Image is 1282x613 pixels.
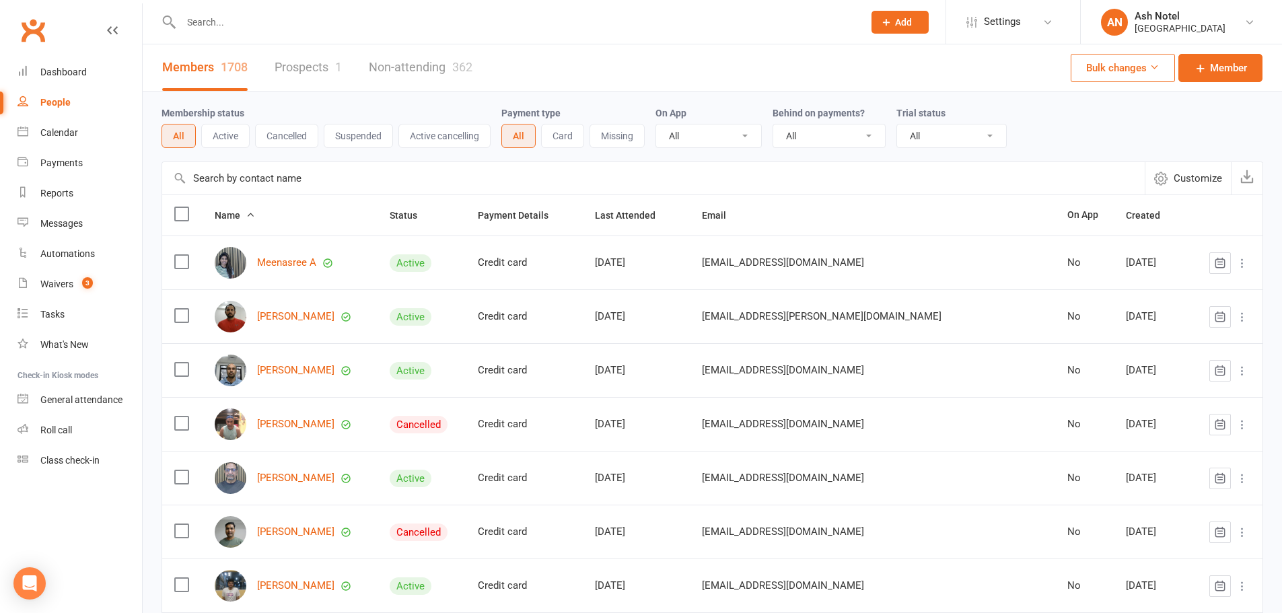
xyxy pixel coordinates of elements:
div: [DATE] [595,472,677,484]
div: Waivers [40,279,73,289]
button: All [501,124,536,148]
div: Active [390,254,431,272]
span: Settings [984,7,1021,37]
div: [DATE] [1126,257,1180,268]
div: Cancelled [390,524,448,541]
div: Credit card [478,311,571,322]
div: Credit card [478,419,571,430]
div: Cancelled [390,416,448,433]
a: [PERSON_NAME] [257,580,334,591]
a: Prospects1 [275,44,342,91]
a: [PERSON_NAME] [257,365,334,376]
th: On App [1055,195,1114,236]
span: [EMAIL_ADDRESS][DOMAIN_NAME] [702,357,864,383]
a: Clubworx [16,13,50,47]
button: Status [390,207,432,223]
div: No [1067,472,1102,484]
div: [DATE] [1126,580,1180,591]
div: No [1067,580,1102,591]
a: Messages [17,209,142,239]
a: Member [1178,54,1262,82]
a: Calendar [17,118,142,148]
div: Credit card [478,257,571,268]
div: Reports [40,188,73,199]
input: Search... [177,13,854,32]
div: People [40,97,71,108]
button: Suspended [324,124,393,148]
button: Add [871,11,929,34]
label: On App [655,108,686,118]
span: [EMAIL_ADDRESS][DOMAIN_NAME] [702,465,864,491]
label: Membership status [162,108,244,118]
div: 1708 [221,60,248,74]
img: Manoj [215,516,246,548]
button: Last Attended [595,207,670,223]
div: [DATE] [595,526,677,538]
button: Active [201,124,250,148]
div: [DATE] [595,419,677,430]
div: [DATE] [1126,365,1180,376]
button: Active cancelling [398,124,491,148]
div: [DATE] [1126,419,1180,430]
button: All [162,124,196,148]
button: Email [702,207,741,223]
input: Search by contact name [162,162,1145,194]
span: [EMAIL_ADDRESS][DOMAIN_NAME] [702,411,864,437]
a: Roll call [17,415,142,445]
span: Created [1126,210,1175,221]
div: [DATE] [1126,311,1180,322]
div: No [1067,365,1102,376]
a: Payments [17,148,142,178]
img: Mohan [215,355,246,386]
div: 362 [452,60,472,74]
button: Card [541,124,584,148]
div: Ash Notel [1135,10,1225,22]
a: Non-attending362 [369,44,472,91]
button: Payment Details [478,207,563,223]
button: Created [1126,207,1175,223]
span: Status [390,210,432,221]
div: Active [390,577,431,595]
a: Waivers 3 [17,269,142,299]
div: [DATE] [595,311,677,322]
button: Bulk changes [1071,54,1175,82]
div: 1 [335,60,342,74]
a: General attendance kiosk mode [17,385,142,415]
div: Active [390,470,431,487]
label: Behind on payments? [773,108,865,118]
div: Tasks [40,309,65,320]
a: Meenasree A [257,257,316,268]
div: Active [390,308,431,326]
div: Credit card [478,365,571,376]
a: Class kiosk mode [17,445,142,476]
div: AN [1101,9,1128,36]
div: Credit card [478,580,571,591]
a: Members1708 [162,44,248,91]
a: Tasks [17,299,142,330]
div: [GEOGRAPHIC_DATA] [1135,22,1225,34]
span: Last Attended [595,210,670,221]
div: Open Intercom Messenger [13,567,46,600]
div: Roll call [40,425,72,435]
div: What's New [40,339,89,350]
span: 3 [82,277,93,289]
a: People [17,87,142,118]
label: Trial status [896,108,946,118]
span: Member [1210,60,1247,76]
div: No [1067,419,1102,430]
span: Name [215,210,255,221]
a: [PERSON_NAME] [257,311,334,322]
img: Dheeraj [215,570,246,602]
div: [DATE] [595,365,677,376]
button: Name [215,207,255,223]
img: Siddhartha [215,301,246,332]
div: Credit card [478,526,571,538]
span: Email [702,210,741,221]
div: [DATE] [1126,526,1180,538]
img: Anthony [215,408,246,440]
a: What's New [17,330,142,360]
span: Add [895,17,912,28]
button: Customize [1145,162,1231,194]
div: [DATE] [595,257,677,268]
div: Payments [40,157,83,168]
